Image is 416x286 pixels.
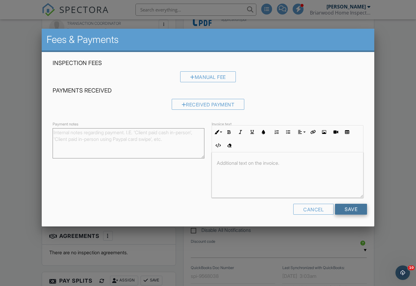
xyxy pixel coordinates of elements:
button: Underline (⌘U) [246,126,258,138]
button: Bold (⌘B) [223,126,235,138]
a: Received Payment [172,103,245,109]
div: Cancel [293,204,334,215]
button: Insert Link (⌘K) [307,126,318,138]
button: Ordered List [271,126,282,138]
button: Unordered List [282,126,294,138]
button: Clear Formatting [223,140,235,151]
span: 10 [408,265,415,270]
iframe: Intercom live chat [395,265,410,280]
a: Manual Fee [180,75,236,81]
button: Insert Image (⌘P) [318,126,330,138]
button: Code View [212,140,223,151]
input: Save [335,204,367,215]
button: Colors [258,126,269,138]
div: Manual Fee [180,71,236,82]
button: Italic (⌘I) [235,126,246,138]
h4: Inspection Fees [53,59,364,67]
label: Invoice text [212,122,232,127]
label: Payment notes [53,122,78,127]
h4: Payments Received [53,87,364,95]
button: Insert Table [341,126,353,138]
div: Received Payment [172,99,245,110]
button: Inline Style [212,126,223,138]
h2: Fees & Payments [47,34,370,46]
button: Insert Video [330,126,341,138]
button: Align [295,126,307,138]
